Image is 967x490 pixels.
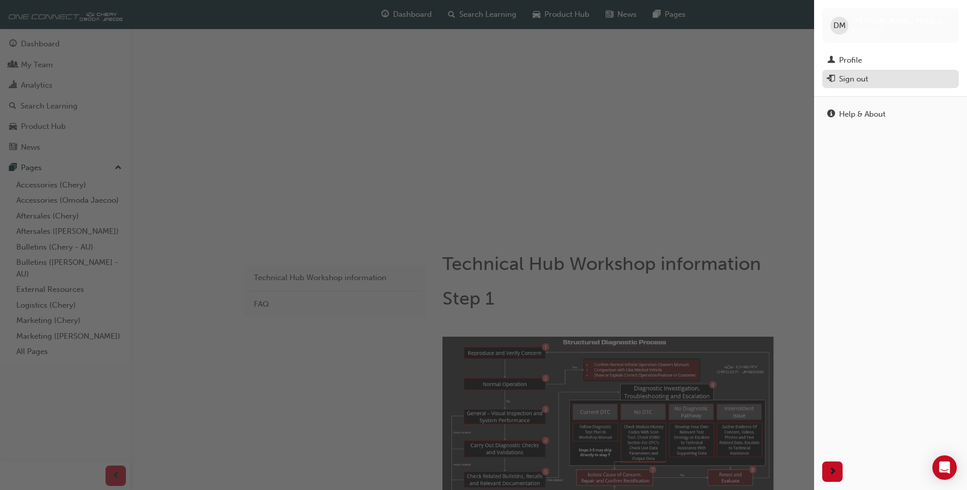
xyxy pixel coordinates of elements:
span: exit-icon [827,75,835,84]
div: Help & About [839,108,885,120]
div: Open Intercom Messenger [932,455,957,480]
span: [PERSON_NAME] Marbus [852,16,942,25]
span: info-icon [827,110,835,119]
span: man-icon [827,56,835,65]
button: Sign out [822,70,959,89]
div: Sign out [839,73,868,85]
a: Help & About [822,105,959,124]
span: next-icon [829,466,837,478]
span: DM [833,20,846,32]
div: Profile [839,55,862,66]
span: chau1832 [852,26,883,35]
a: Profile [822,51,959,70]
